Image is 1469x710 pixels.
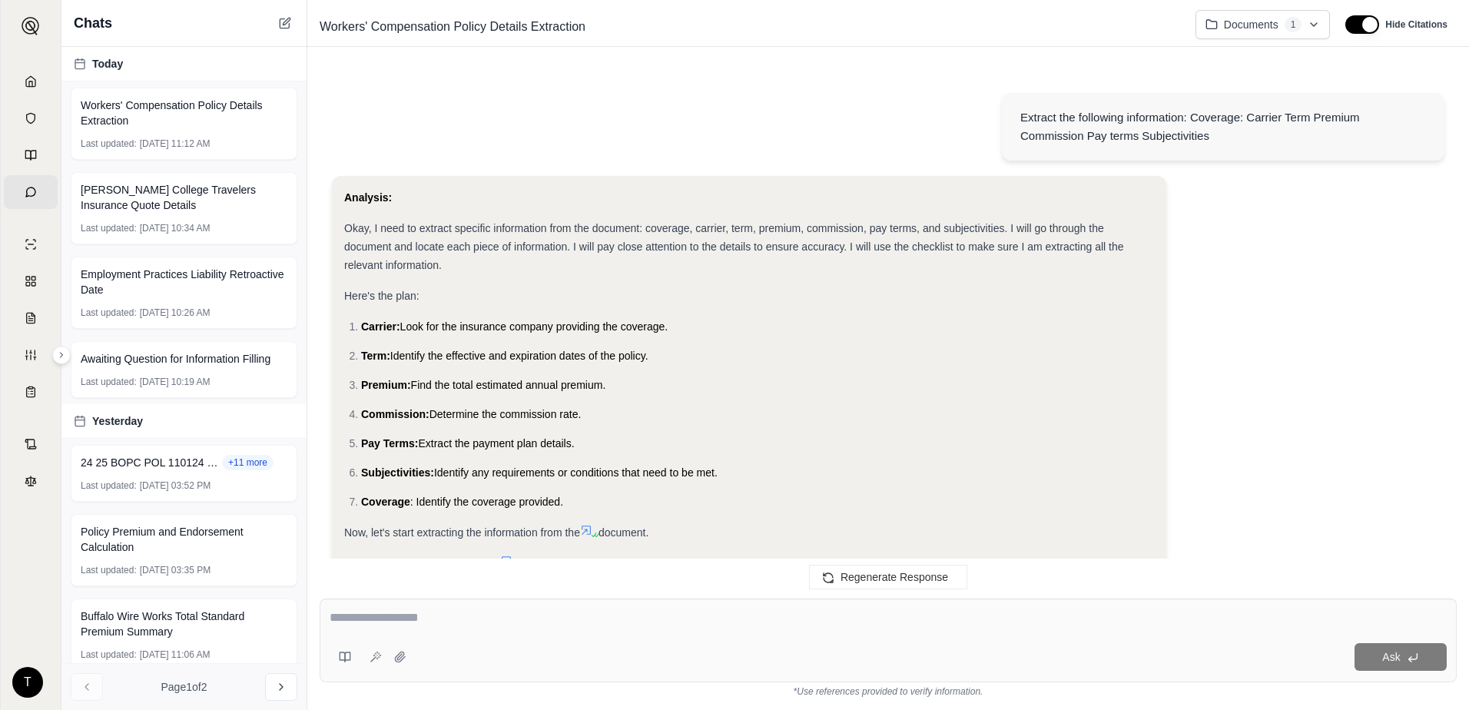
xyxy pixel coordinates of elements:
span: Last updated: [81,222,137,234]
span: [DATE] 11:12 AM [140,138,211,150]
span: Chats [74,12,112,34]
span: Buffalo Wire Works Total Standard Premium Summary [81,609,287,639]
button: +11 more [222,455,274,470]
span: Term: [361,350,390,362]
span: [DATE] 11:06 AM [140,649,211,661]
a: Documents Vault [4,101,58,135]
span: Carrier: [360,557,399,569]
span: Identify any requirements or conditions that need to be met. [434,466,718,479]
span: Last updated: [81,479,137,492]
span: Today [92,56,123,71]
span: Employment Practices Liability Retroactive Date [81,267,287,297]
div: T [12,667,43,698]
span: Look for the insurance company providing the coverage. [400,320,668,333]
button: Expand sidebar [15,11,46,41]
span: Premium: [361,379,411,391]
span: Okay, I need to extract specific information from the document: coverage, carrier, term, premium,... [344,222,1124,271]
a: Coverage Table [4,375,58,409]
span: Subjectivities: [361,466,434,479]
a: Chat [4,175,58,209]
span: Hide Citations [1385,18,1447,31]
span: The carrier is MEMIC [399,557,500,569]
span: Last updated: [81,307,137,319]
span: Identify the effective and expiration dates of the policy. [390,350,648,362]
span: [DATE] 10:26 AM [140,307,211,319]
a: Legal Search Engine [4,464,58,498]
a: Home [4,65,58,98]
a: Contract Analysis [4,427,58,461]
span: Last updated: [81,138,137,150]
a: Custom Report [4,338,58,372]
span: Commission: [361,408,429,420]
img: Expand sidebar [22,17,40,35]
span: 1 [1285,17,1302,32]
span: Workers' Compensation Policy Details Extraction [81,98,287,128]
span: Here's the plan: [344,290,419,302]
a: Policy Comparisons [4,264,58,298]
span: 24 25 BOPC POL 110124 NEWB pol#BP 0027105.pdf [81,455,219,470]
span: Page 1 of 2 [161,679,207,695]
span: Ask [1382,651,1400,663]
span: Last updated: [81,376,137,388]
a: Claim Coverage [4,301,58,335]
span: Awaiting Question for Information Filling [81,351,270,367]
div: Extract the following information: Coverage: Carrier Term Premium Commission Pay terms Subjectivi... [1020,108,1426,145]
span: Coverage [361,496,410,508]
button: New Chat [276,14,294,32]
span: document. [599,526,648,539]
div: Edit Title [313,15,1183,39]
strong: Analysis: [344,191,392,204]
span: Extract the payment plan details. [418,437,574,450]
span: Last updated: [81,564,137,576]
span: [DATE] 10:34 AM [140,222,211,234]
span: Find the total estimated annual premium. [411,379,606,391]
span: [DATE] 03:35 PM [140,564,211,576]
span: Last updated: [81,649,137,661]
a: Prompt Library [4,138,58,172]
button: Expand sidebar [52,346,71,364]
button: Regenerate Response [809,565,967,589]
span: . [519,557,522,569]
span: Yesterday [92,413,143,429]
span: [PERSON_NAME] College Travelers Insurance Quote Details [81,182,287,213]
button: Documents1 [1195,10,1331,39]
span: Documents [1224,17,1278,32]
span: Pay Terms: [361,437,418,450]
span: Determine the commission rate. [429,408,582,420]
span: Carrier: [361,320,400,333]
span: Policy Premium and Endorsement Calculation [81,524,287,555]
div: *Use references provided to verify information. [320,682,1457,698]
span: Now, let's start extracting the information from the [344,526,580,539]
a: Single Policy [4,227,58,261]
span: [DATE] 03:52 PM [140,479,211,492]
span: : Identify the coverage provided. [410,496,563,508]
span: [DATE] 10:19 AM [140,376,211,388]
span: Workers' Compensation Policy Details Extraction [313,15,592,39]
button: Ask [1355,643,1447,671]
span: Regenerate Response [841,571,948,583]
